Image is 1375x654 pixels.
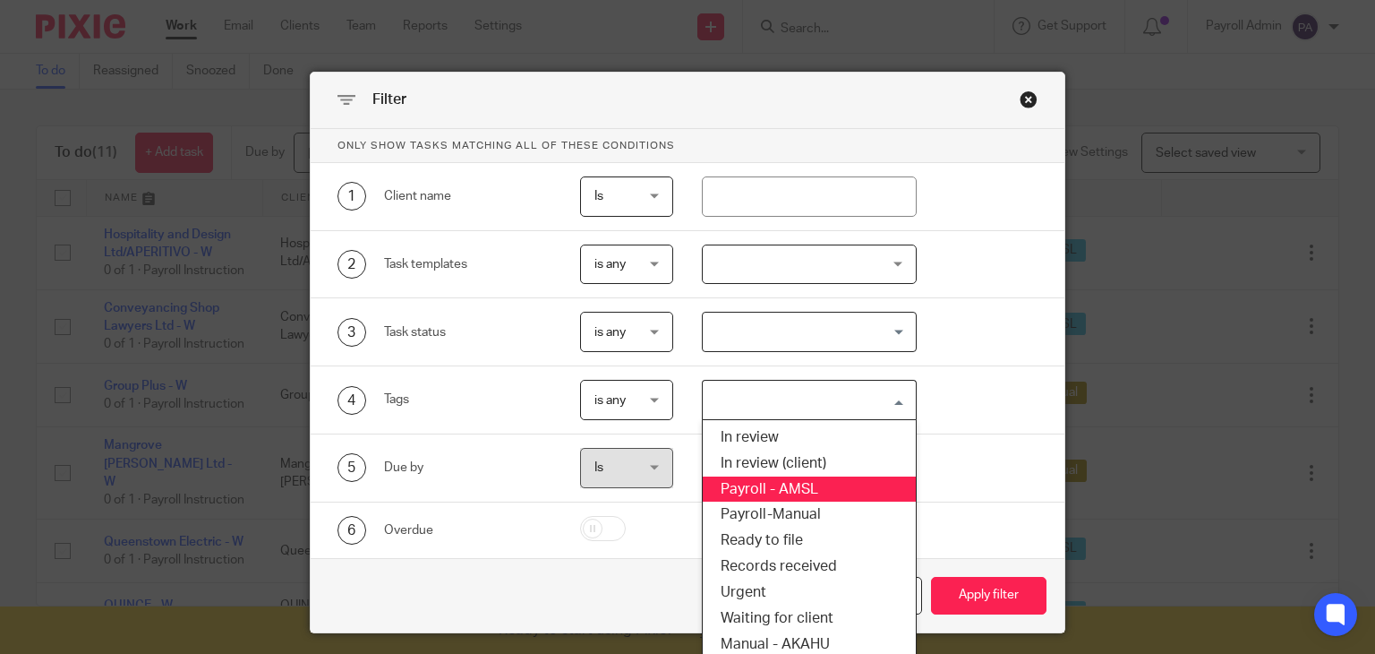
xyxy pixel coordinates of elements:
li: Records received [703,554,916,580]
div: Task status [384,323,552,341]
div: Search for option [702,380,917,420]
li: Payroll-Manual [703,502,916,528]
li: Urgent [703,580,916,606]
span: Filter [372,92,406,107]
div: Tags [384,391,552,409]
div: 4 [337,386,366,415]
span: Is [594,190,603,202]
div: Client name [384,187,552,205]
div: 5 [337,453,366,482]
li: Ready to file [703,528,916,554]
p: Only show tasks matching all of these conditions [311,129,1065,163]
input: Search for option [705,316,906,348]
span: is any [594,258,626,271]
span: Is [594,461,603,474]
div: 2 [337,250,366,279]
span: is any [594,326,626,339]
div: Close this dialog window [1020,90,1038,108]
div: Search for option [702,312,917,352]
div: 1 [337,182,366,211]
li: Waiting for client [703,606,916,632]
div: 3 [337,318,366,347]
div: 6 [337,516,366,545]
button: Apply filter [931,577,1046,615]
li: In review (client) [703,451,916,477]
span: is any [594,394,626,407]
input: Search for option [705,384,906,416]
li: In review [703,425,916,451]
div: Task templates [384,255,552,273]
div: Due by [384,459,552,477]
li: Payroll - AMSL [703,477,916,503]
div: Overdue [384,521,552,539]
